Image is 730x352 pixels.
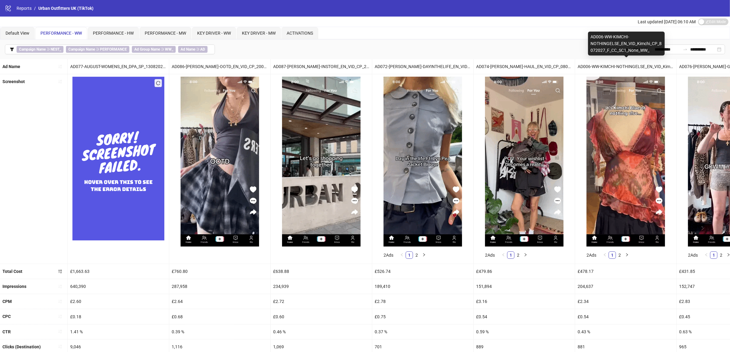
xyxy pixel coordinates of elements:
[507,252,514,258] a: 1
[474,324,575,339] div: 0.59 %
[169,324,270,339] div: 0.39 %
[616,252,623,258] a: 2
[5,44,215,54] button: Campaign Name ∋ NEST_Campaign Name ∋ PERFORMANCEAd Group Name ∋ WW_Ad Name ∋ AD
[6,31,29,36] span: Default View
[40,31,82,36] span: PERFORMANCE - WW
[181,77,259,247] img: Screenshot 1840970352913426
[588,32,665,55] div: AD006-WW-KIMCHI-NOTHINGELSE_EN_VID_Kimchi_CP_8072027_F_CC_SC1_None_WW_
[2,79,25,84] b: Screenshot
[38,6,94,11] span: Urban Outfitters UK (TikTok)
[169,279,270,294] div: 287,958
[474,59,575,74] div: AD074-[PERSON_NAME]-HAUL_EN_VID_CP_08082025_F_NSN_SC13_USP7_WW
[72,77,164,240] img: Failed Screenshot Placeholder
[587,253,596,258] span: 2 Ads
[68,59,169,74] div: AD077-AUGUST-WOMENS_EN_DPA_SP_13082025_F_CC_SC3_None_WW
[474,309,575,324] div: £0.54
[502,253,505,257] span: left
[575,59,676,74] div: AD006-WW-KIMCHI-NOTHINGELSE_EN_VID_Kimchi_CP_8072027_F_CC_SC1_None_WW_
[625,253,629,257] span: right
[683,47,688,52] span: to
[500,251,507,259] li: Previous Page
[609,252,616,258] a: 1
[422,253,426,257] span: right
[507,251,514,259] li: 1
[413,252,420,258] a: 2
[17,46,63,53] span: ∋
[68,309,169,324] div: £0.18
[683,47,688,52] span: swap-right
[710,252,717,258] a: 1
[400,253,404,257] span: left
[100,47,127,52] b: PERFORMANCE
[2,329,11,334] b: CTR
[575,294,676,309] div: £2.34
[165,47,173,52] b: WW_
[474,279,575,294] div: 151,894
[169,309,270,324] div: £0.68
[2,344,41,349] b: Clicks (Destination)
[474,294,575,309] div: £3.16
[2,64,20,69] b: Ad Name
[271,309,372,324] div: £0.60
[58,329,62,334] span: sort-ascending
[398,251,406,259] li: Previous Page
[601,251,609,259] button: left
[384,253,393,258] span: 2 Ads
[398,251,406,259] button: left
[372,324,473,339] div: 0.37 %
[34,5,36,12] li: /
[242,31,276,36] span: KEY DRIVER - MW
[514,251,522,259] li: 2
[169,59,270,74] div: AD086-[PERSON_NAME]-OOTD_EN_VID_CP_20082025_F_NSN_SC13_USP7_WW
[58,299,62,304] span: sort-ascending
[406,252,413,258] a: 1
[271,59,372,74] div: AD087-[PERSON_NAME]-INSTORE_EN_VID_CP_20082025_F_NSN_SC13_USP7_WW
[200,47,205,52] b: AD
[68,324,169,339] div: 1.41 %
[51,47,61,52] b: NEST_
[132,46,176,53] span: ∋
[181,47,195,52] b: Ad Name
[169,294,270,309] div: £2.64
[271,264,372,279] div: £638.88
[2,314,11,319] b: CPC
[717,251,725,259] li: 2
[710,251,717,259] li: 1
[718,252,724,258] a: 2
[15,5,33,12] a: Reports
[705,253,708,257] span: left
[10,47,14,52] span: filter
[575,264,676,279] div: £478.17
[68,294,169,309] div: £2.60
[2,284,26,289] b: Impressions
[68,47,95,52] b: Campaign Name
[58,79,62,84] span: sort-ascending
[515,252,522,258] a: 2
[524,253,527,257] span: right
[688,253,698,258] span: 2 Ads
[287,31,313,36] span: ACTIVATIONS
[93,31,134,36] span: PERFORMANCE - HW
[271,324,372,339] div: 0.46 %
[58,269,62,274] span: sort-descending
[638,19,696,24] span: Last updated [DATE] 06:10 AM
[282,77,361,247] img: Screenshot 1840990293533810
[66,46,129,53] span: ∋
[134,47,160,52] b: Ad Group Name
[601,251,609,259] li: Previous Page
[169,264,270,279] div: £760.80
[145,31,186,36] span: PERFORMANCE - MW
[372,309,473,324] div: £0.75
[68,279,169,294] div: 640,390
[384,77,462,247] img: Screenshot 1839889407675410
[522,251,529,259] button: right
[420,251,428,259] button: right
[616,251,623,259] li: 2
[372,279,473,294] div: 189,410
[271,279,372,294] div: 234,939
[197,31,231,36] span: KEY DRIVER - WW
[19,47,46,52] b: Campaign Name
[178,46,208,53] span: ∋
[500,251,507,259] button: left
[420,251,428,259] li: Next Page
